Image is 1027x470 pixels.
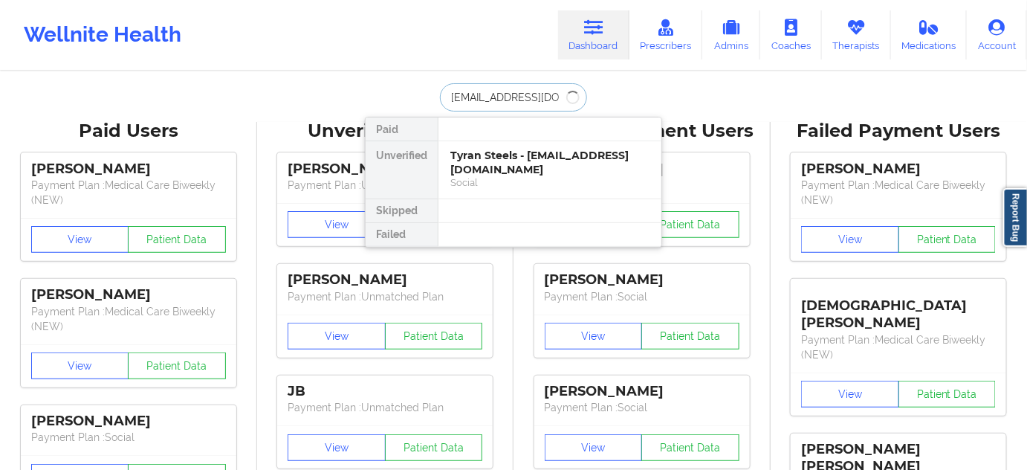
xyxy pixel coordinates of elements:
[801,161,996,178] div: [PERSON_NAME]
[288,211,386,238] button: View
[288,178,482,193] p: Payment Plan : Unmatched Plan
[545,289,739,304] p: Payment Plan : Social
[898,226,997,253] button: Patient Data
[801,332,996,362] p: Payment Plan : Medical Care Biweekly (NEW)
[31,286,226,303] div: [PERSON_NAME]
[450,176,649,189] div: Social
[31,352,129,379] button: View
[801,286,996,332] div: [DEMOGRAPHIC_DATA][PERSON_NAME]
[385,434,483,461] button: Patient Data
[366,117,438,141] div: Paid
[288,161,482,178] div: [PERSON_NAME]
[385,323,483,350] button: Patient Data
[641,434,739,461] button: Patient Data
[891,10,968,59] a: Medications
[128,352,226,379] button: Patient Data
[760,10,822,59] a: Coaches
[288,323,386,350] button: View
[641,211,739,238] button: Patient Data
[288,434,386,461] button: View
[801,226,899,253] button: View
[801,178,996,207] p: Payment Plan : Medical Care Biweekly (NEW)
[545,383,739,400] div: [PERSON_NAME]
[366,141,438,199] div: Unverified
[545,434,643,461] button: View
[641,323,739,350] button: Patient Data
[288,383,482,400] div: JB
[1003,188,1027,247] a: Report Bug
[558,10,629,59] a: Dashboard
[450,149,649,176] div: Tyran Steels - [EMAIL_ADDRESS][DOMAIN_NAME]
[366,223,438,247] div: Failed
[898,381,997,408] button: Patient Data
[10,120,247,143] div: Paid Users
[781,120,1017,143] div: Failed Payment Users
[545,323,643,350] button: View
[545,400,739,415] p: Payment Plan : Social
[31,161,226,178] div: [PERSON_NAME]
[268,120,504,143] div: Unverified Users
[288,289,482,304] p: Payment Plan : Unmatched Plan
[31,413,226,430] div: [PERSON_NAME]
[822,10,891,59] a: Therapists
[288,271,482,289] div: [PERSON_NAME]
[31,226,129,253] button: View
[629,10,703,59] a: Prescribers
[31,304,226,334] p: Payment Plan : Medical Care Biweekly (NEW)
[801,381,899,408] button: View
[31,430,226,445] p: Payment Plan : Social
[366,199,438,223] div: Skipped
[128,226,226,253] button: Patient Data
[967,10,1027,59] a: Account
[288,400,482,415] p: Payment Plan : Unmatched Plan
[702,10,760,59] a: Admins
[31,178,226,207] p: Payment Plan : Medical Care Biweekly (NEW)
[545,271,739,289] div: [PERSON_NAME]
